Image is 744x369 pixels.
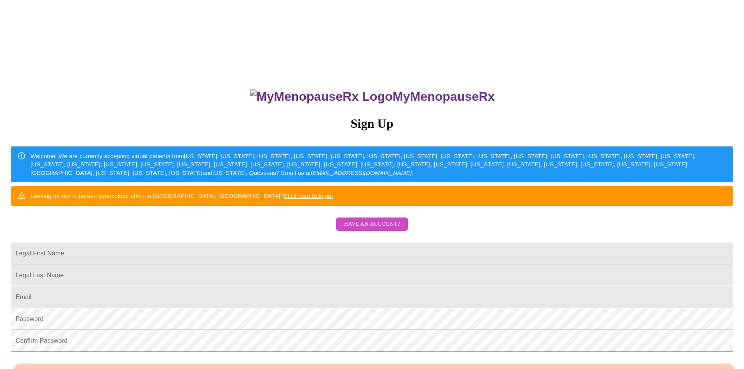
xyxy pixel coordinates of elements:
a: Click here to login! [284,193,333,199]
span: Have an account? [344,219,400,229]
div: Looking for our in person gynecology office in [GEOGRAPHIC_DATA], [GEOGRAPHIC_DATA]? [30,189,333,203]
em: [EMAIL_ADDRESS][DOMAIN_NAME] [311,169,412,176]
a: Have an account? [334,226,410,233]
h3: Sign Up [11,116,733,131]
h3: MyMenopauseRx [12,89,733,104]
div: Welcome! We are currently accepting virtual patients from [US_STATE], [US_STATE], [US_STATE], [US... [30,149,727,180]
button: Have an account? [336,217,408,231]
img: MyMenopauseRx Logo [250,89,393,104]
